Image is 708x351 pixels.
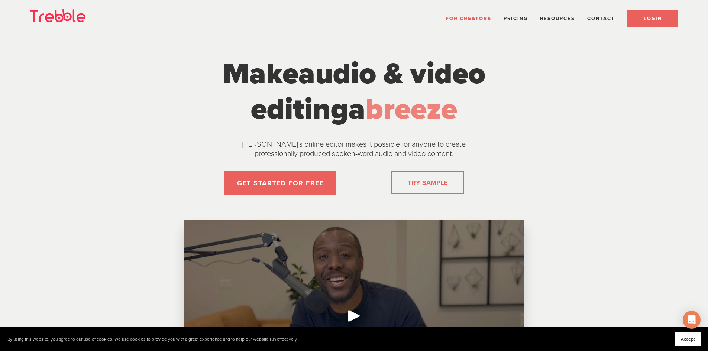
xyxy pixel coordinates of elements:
[540,16,575,22] span: Resources
[215,56,494,127] h1: Make a
[224,171,336,195] a: GET STARTED FOR FREE
[587,16,615,22] a: Contact
[365,92,457,127] span: breeze
[644,16,662,22] span: LOGIN
[627,10,678,27] a: LOGIN
[224,140,484,159] p: [PERSON_NAME]’s online editor makes it possible for anyone to create professionally produced spok...
[298,56,485,92] span: audio & video
[405,175,450,190] a: TRY SAMPLE
[345,307,363,325] div: Play
[30,9,85,22] img: Trebble
[683,311,701,329] div: Open Intercom Messenger
[681,337,695,342] span: Accept
[251,92,349,127] span: editing
[446,16,491,22] a: For Creators
[504,16,528,22] a: Pricing
[675,332,701,346] button: Accept
[7,337,298,342] p: By using this website, you agree to our use of cookies. We use cookies to provide you with a grea...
